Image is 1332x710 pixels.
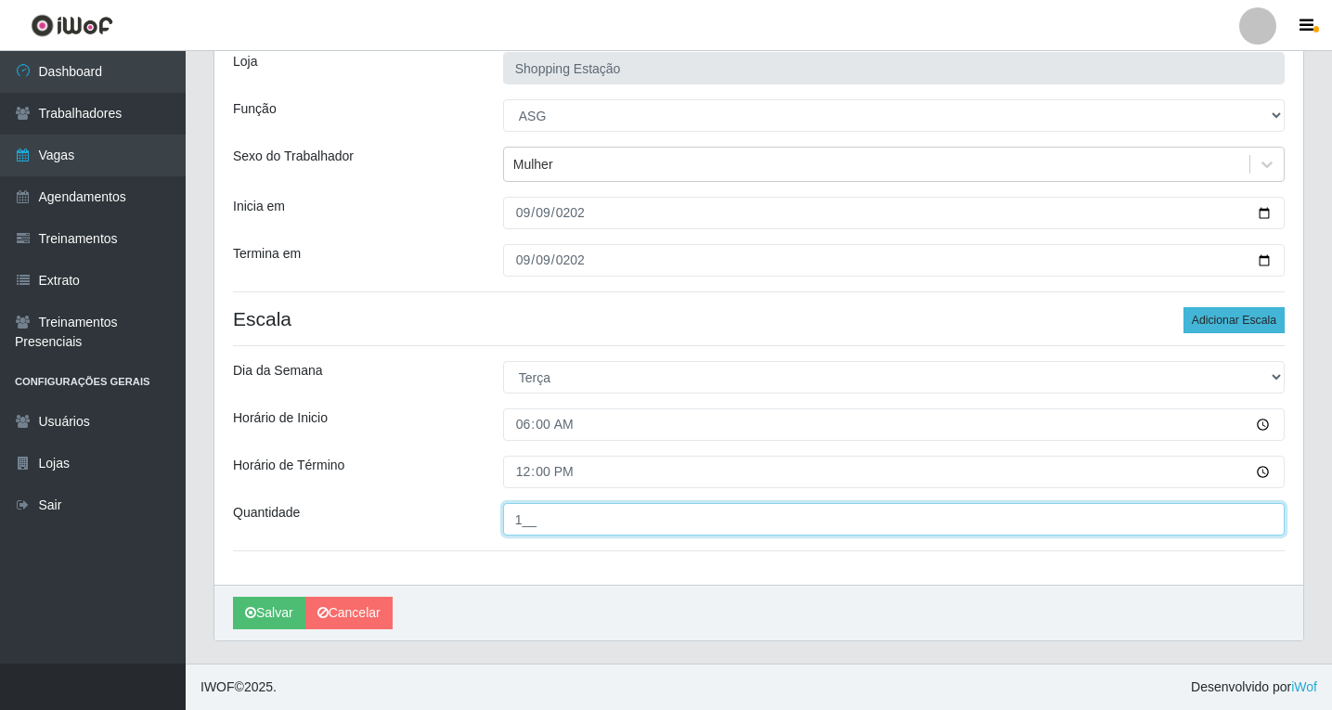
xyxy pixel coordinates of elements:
label: Sexo do Trabalhador [233,147,354,166]
input: 00:00 [503,408,1285,441]
a: Cancelar [305,597,393,629]
label: Dia da Semana [233,361,323,381]
div: Mulher [513,155,553,174]
span: © 2025 . [200,678,277,697]
label: Inicia em [233,197,285,216]
button: Adicionar Escala [1183,307,1285,333]
button: Salvar [233,597,305,629]
label: Horário de Término [233,456,344,475]
span: Desenvolvido por [1191,678,1317,697]
label: Termina em [233,244,301,264]
input: 00:00 [503,456,1285,488]
input: 00/00/0000 [503,244,1285,277]
input: Informe a quantidade... [503,503,1285,536]
h4: Escala [233,307,1285,330]
label: Horário de Inicio [233,408,328,428]
label: Quantidade [233,503,300,523]
label: Função [233,99,277,119]
input: 00/00/0000 [503,197,1285,229]
a: iWof [1291,679,1317,694]
img: CoreUI Logo [31,14,113,37]
label: Loja [233,52,257,71]
span: IWOF [200,679,235,694]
